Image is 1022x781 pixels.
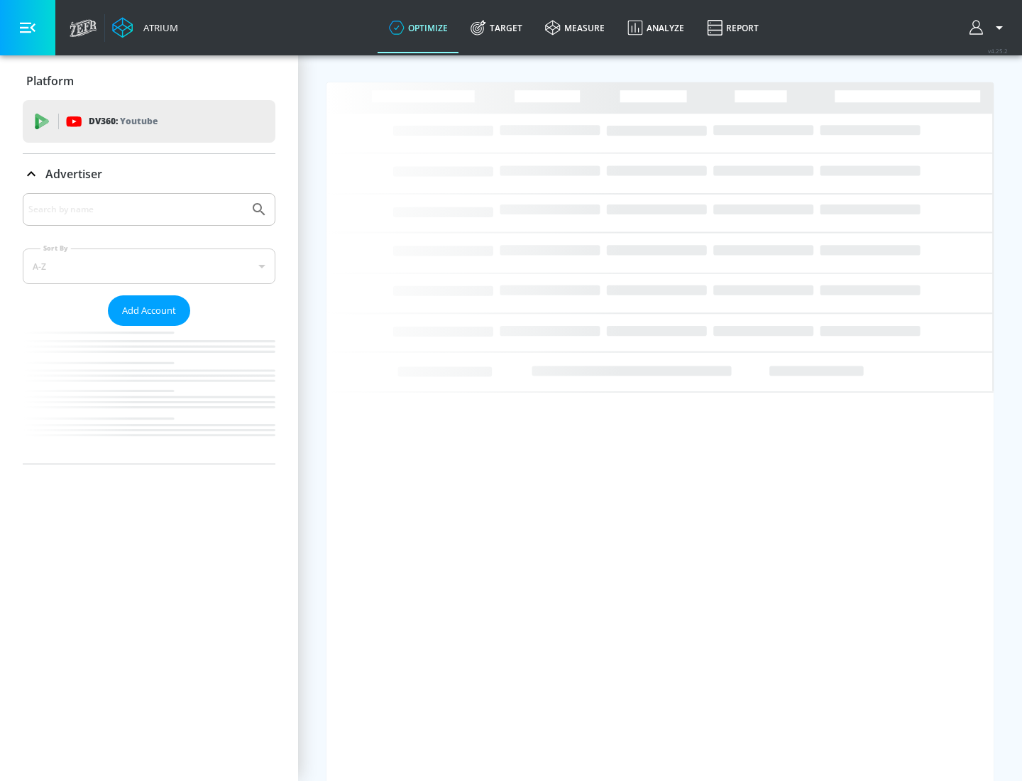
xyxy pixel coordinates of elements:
[696,2,770,53] a: Report
[23,193,275,464] div: Advertiser
[120,114,158,129] p: Youtube
[988,47,1008,55] span: v 4.25.2
[378,2,459,53] a: optimize
[23,154,275,194] div: Advertiser
[616,2,696,53] a: Analyze
[23,100,275,143] div: DV360: Youtube
[89,114,158,129] p: DV360:
[122,302,176,319] span: Add Account
[459,2,534,53] a: Target
[45,166,102,182] p: Advertiser
[26,73,74,89] p: Platform
[23,61,275,101] div: Platform
[40,244,71,253] label: Sort By
[23,248,275,284] div: A-Z
[112,17,178,38] a: Atrium
[23,326,275,464] nav: list of Advertiser
[138,21,178,34] div: Atrium
[534,2,616,53] a: measure
[108,295,190,326] button: Add Account
[28,200,243,219] input: Search by name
